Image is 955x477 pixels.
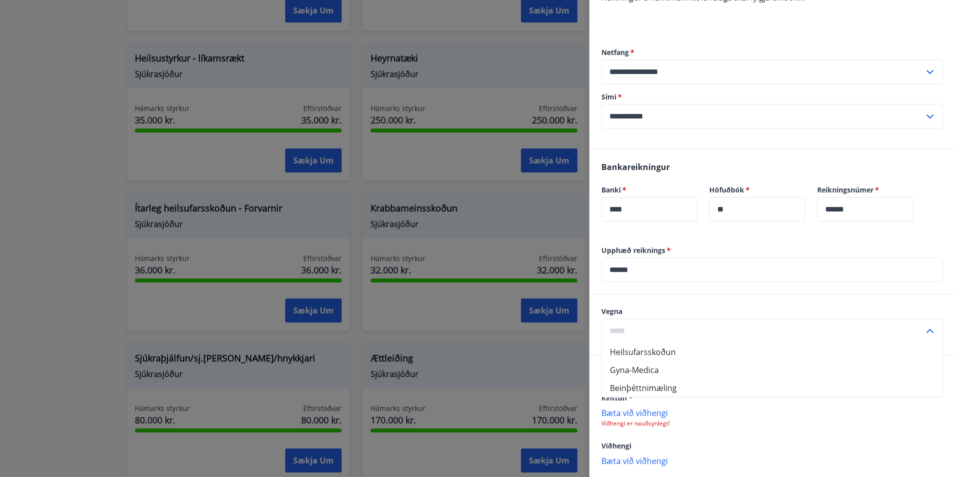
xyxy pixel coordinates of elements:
[601,419,943,427] p: Viðhengi er nauðsynlegt!
[601,92,943,102] label: Sími
[601,185,697,195] label: Banki
[602,379,943,397] li: Beinþéttnimæling
[601,161,670,172] span: Bankareikningur
[601,245,943,255] label: Upphæð reiknings
[602,361,943,379] li: Gyna-Medica
[817,185,913,195] label: Reikningsnúmer
[601,257,943,282] div: Upphæð reiknings
[602,343,943,361] li: Heilsufarsskoðun
[601,407,943,417] p: Bæta við viðhengi
[601,306,943,316] label: Vegna
[601,47,943,57] label: Netfang
[709,185,805,195] label: Höfuðbók
[601,393,633,402] span: Kvittun
[601,441,631,450] span: Viðhengi
[601,455,943,465] p: Bæta við viðhengi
